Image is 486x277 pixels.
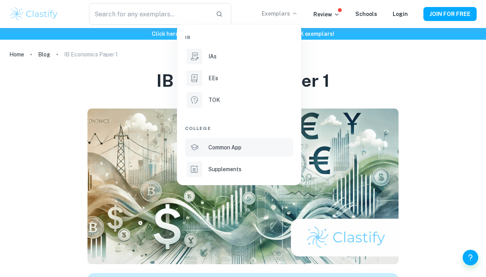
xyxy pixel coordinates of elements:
a: TOK [185,91,293,109]
a: EEs [185,69,293,88]
p: Supplements [208,165,241,174]
p: Common App [208,143,241,152]
p: IAs [208,52,217,61]
span: College [185,125,211,132]
span: IB [185,34,191,41]
p: TOK [208,96,220,104]
p: EEs [208,74,218,82]
a: Supplements [185,160,293,179]
a: IAs [185,47,293,66]
a: Common App [185,138,293,157]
